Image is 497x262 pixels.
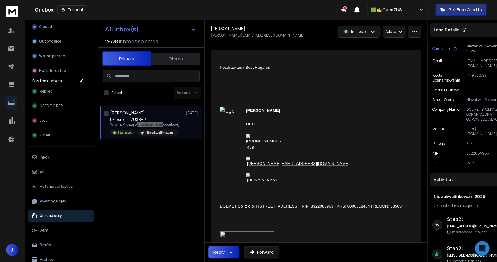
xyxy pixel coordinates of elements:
p: All [40,169,44,174]
p: Reply Received [452,230,487,234]
button: Awaiting Reply [28,195,94,207]
p: Awaiting Reply [40,199,66,204]
button: Wrong person [28,50,94,62]
span: [PERSON_NAME] [246,108,280,113]
div: Reply [213,249,225,255]
p: Unread only [40,213,62,218]
p: Pozycja [432,141,445,146]
p: Niezakwalifikowani 2025 [146,131,175,135]
button: Forward [244,246,279,258]
p: Witam, Proszę o przedstawienie docelowej [110,122,179,127]
p: Liczba Punktow [432,88,459,93]
h1: [PERSON_NAME] [110,110,145,116]
button: J [6,244,18,256]
p: Not Interested [39,68,66,73]
h3: Custom Labels [32,78,62,84]
button: Reply [208,246,239,258]
span: 2 Steps [434,203,446,208]
span: Pozdrawiam / Best Regards [220,65,270,70]
span: Replied [40,89,53,94]
p: Wrong person [39,54,65,58]
p: Interested [351,29,368,34]
h1: All Inbox(s) [105,26,139,32]
button: NEED TO REPLY [28,100,94,112]
h1: [PERSON_NAME] [211,26,245,32]
p: Drafts [40,243,51,247]
p: Closed [39,24,52,29]
p: Inbox [40,155,50,160]
button: Primary [102,51,151,66]
p: Kwota Dofinansowania [432,73,468,83]
img: website-icon [246,173,250,177]
span: 13th, paź [474,230,487,234]
div: Open Intercom Messenger [475,241,489,256]
button: Closed [28,21,94,33]
p: Email [432,58,442,68]
p: Company Name [432,107,459,122]
button: Others [151,52,200,65]
button: Sent [28,224,94,236]
span: CEO [246,122,255,126]
button: All [28,166,94,178]
span: DOLMET Sp. z o.o. | [STREET_ADDRESS] | NIP: 8322085963 | KRS: 0000818434 | REGON: 385054368 [220,204,410,208]
button: Tutorial [57,5,87,14]
button: Out of office [28,35,94,47]
img: phone-icon [246,157,250,160]
p: website [432,127,445,136]
p: Interested [118,130,132,135]
p: [DATE] [186,110,200,115]
p: NIP [432,151,438,156]
p: Add to [385,29,396,34]
p: 🟩✍️ OpenZUS [371,7,404,13]
img: logo [220,107,240,133]
h3: Inboxes selected [119,38,158,45]
a: [DOMAIN_NAME] [246,178,279,182]
button: Automatic Replies [28,180,94,193]
p: Lead Details [434,27,460,33]
img: image005.jpg@01DC3C5A.8BE42460 [220,231,274,259]
button: Unread only [28,210,94,222]
p: Out of office [39,39,62,44]
button: Inbox [28,151,94,163]
button: Get Free Credits [435,4,486,16]
p: Automatic Replies [40,184,73,189]
p: Lp [432,161,436,166]
img: mobile-icon [246,134,250,138]
span: [DOMAIN_NAME] [247,178,280,182]
div: Onebox [35,5,340,14]
p: RE: konkurs ZUS BHP [110,117,179,122]
span: NEED TO REPLY [40,103,66,108]
span: [PHONE_NUMBER] 468 [246,134,463,182]
label: Select [111,90,122,95]
p: [PERSON_NAME][EMAIL_ADDRESS][DOMAIN_NAME] [211,33,305,38]
button: GMAIL [28,129,94,141]
p: Status Oceny [432,97,454,102]
button: All Inbox(s) [100,23,201,35]
p: Archive [40,257,54,262]
button: Not Interested [28,65,94,77]
span: 4 days in sequence [448,203,479,208]
button: Campaign [432,44,457,54]
a: [PERSON_NAME][EMAIL_ADDRESS][DOMAIN_NAME] [247,161,350,166]
button: Replied [28,85,94,97]
span: Lost [40,118,47,123]
button: Drafts [28,239,94,251]
p: Campaign [432,46,450,51]
button: Lost [28,114,94,127]
span: GMAIL [40,133,51,138]
span: 28 / 28 [105,38,118,45]
p: Get Free Credits [448,7,482,13]
p: Sent [40,228,48,233]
